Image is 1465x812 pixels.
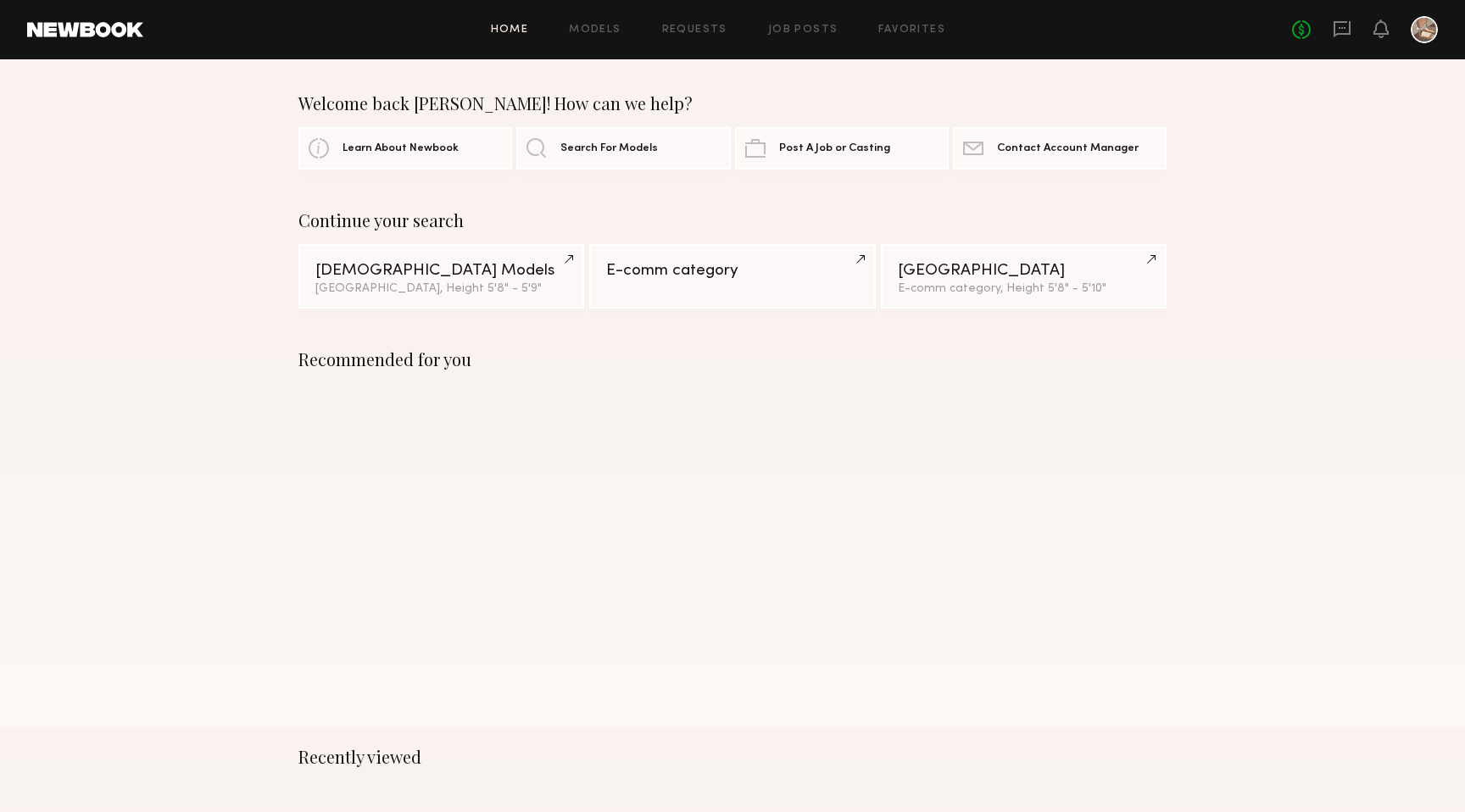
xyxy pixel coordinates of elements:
[953,127,1167,170] a: Contact Account Manager
[569,25,621,36] a: Models
[878,25,945,36] a: Favorites
[298,349,1167,370] div: Recommended for you
[997,143,1139,154] span: Contact Account Manager
[589,244,875,309] a: E-comm category
[898,283,1150,295] div: E-comm category, Height 5'8" - 5'10"
[516,127,730,170] a: Search For Models
[898,263,1150,279] div: [GEOGRAPHIC_DATA]
[735,127,949,170] a: Post A Job or Casting
[315,263,567,279] div: [DEMOGRAPHIC_DATA] Models
[491,25,529,36] a: Home
[315,283,567,295] div: [GEOGRAPHIC_DATA], Height 5'8" - 5'9"
[881,244,1167,309] a: [GEOGRAPHIC_DATA]E-comm category, Height 5'8" - 5'10"
[298,244,584,309] a: [DEMOGRAPHIC_DATA] Models[GEOGRAPHIC_DATA], Height 5'8" - 5'9"
[560,143,658,154] span: Search For Models
[768,25,838,36] a: Job Posts
[343,143,459,154] span: Learn About Newbook
[298,210,1167,231] div: Continue your search
[298,747,1167,767] div: Recently viewed
[298,127,512,170] a: Learn About Newbook
[606,263,858,279] div: E-comm category
[779,143,890,154] span: Post A Job or Casting
[298,93,1167,114] div: Welcome back [PERSON_NAME]! How can we help?
[662,25,727,36] a: Requests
